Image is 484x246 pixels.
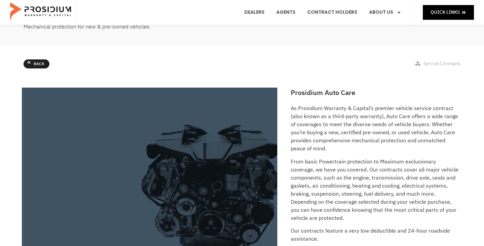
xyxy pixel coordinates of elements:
p: As Prosidium Warranty & Capital’s premier vehicle service contract (also known as a third-party w... [291,104,459,153]
span: Service Contracts [424,60,460,67]
a: Back [24,59,49,69]
p: From basic Powertrain protection to Maximum exclusionary coverage, we have you covered. Our contr... [291,158,459,222]
span: Quick Links [431,8,460,16]
h2: Prosidium Auto Care [291,88,459,98]
a: Quick Links [423,5,474,19]
p: Our contracts feature a very low deductible and 24-hour roadside assistance. [291,227,459,243]
div: Mechanical protection for new & pre-owned vehicles [24,22,239,32]
span: Back [34,60,44,68]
